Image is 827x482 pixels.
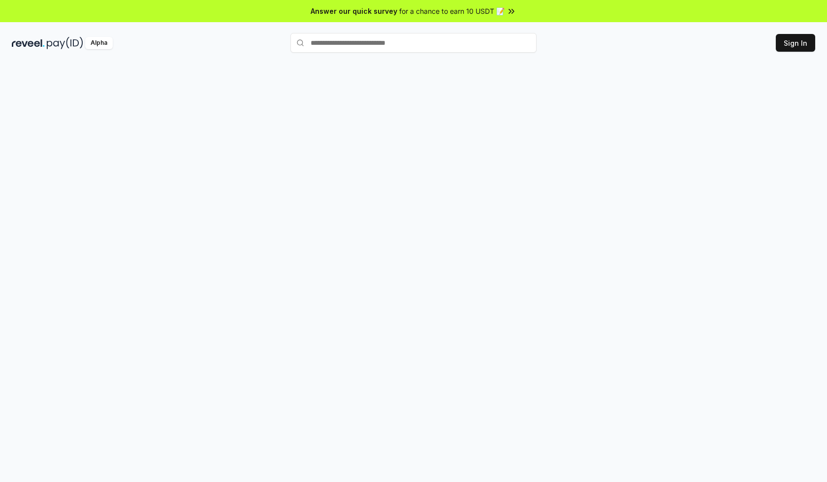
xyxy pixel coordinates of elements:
[47,37,83,49] img: pay_id
[776,34,815,52] button: Sign In
[85,37,113,49] div: Alpha
[311,6,397,16] span: Answer our quick survey
[399,6,505,16] span: for a chance to earn 10 USDT 📝
[12,37,45,49] img: reveel_dark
